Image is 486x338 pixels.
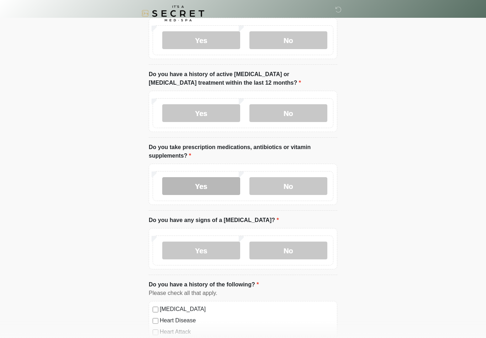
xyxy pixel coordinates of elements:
[160,305,333,313] label: [MEDICAL_DATA]
[149,216,279,225] label: Do you have any signs of a [MEDICAL_DATA]?
[149,280,259,289] label: Do you have a history of the following?
[249,104,327,122] label: No
[149,143,337,160] label: Do you take prescription medications, antibiotics or vitamin supplements?
[149,289,337,297] div: Please check all that apply.
[142,5,204,21] img: It's A Secret Med Spa Logo
[160,316,333,325] label: Heart Disease
[162,177,240,195] label: Yes
[160,328,333,336] label: Heart Attack
[149,70,337,87] label: Do you have a history of active [MEDICAL_DATA] or [MEDICAL_DATA] treatment within the last 12 mon...
[153,329,158,335] input: Heart Attack
[249,177,327,195] label: No
[249,31,327,49] label: No
[162,104,240,122] label: Yes
[153,318,158,324] input: Heart Disease
[162,242,240,259] label: Yes
[162,31,240,49] label: Yes
[249,242,327,259] label: No
[153,307,158,312] input: [MEDICAL_DATA]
